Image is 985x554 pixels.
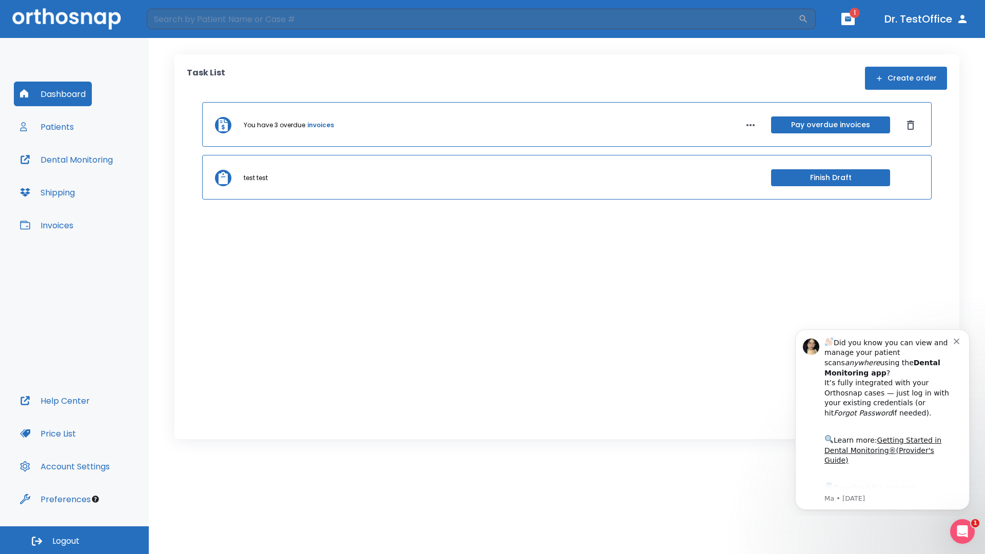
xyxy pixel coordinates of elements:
[14,180,81,205] button: Shipping
[771,116,890,133] button: Pay overdue invoices
[12,8,121,29] img: Orthosnap
[14,82,92,106] button: Dashboard
[45,174,174,183] p: Message from Ma, sent 8w ago
[850,8,860,18] span: 1
[147,9,798,29] input: Search by Patient Name or Case #
[771,169,890,186] button: Finish Draft
[45,161,174,213] div: Download the app: | ​ Let us know if you need help getting started!
[865,67,947,90] button: Create order
[902,117,919,133] button: Dismiss
[950,519,975,544] iframe: Intercom live chat
[14,388,96,413] button: Help Center
[91,494,100,504] div: Tooltip anchor
[880,10,973,28] button: Dr. TestOffice
[244,121,305,130] p: You have 3 overdue
[14,487,97,511] button: Preferences
[14,114,80,139] button: Patients
[174,16,182,24] button: Dismiss notification
[14,147,119,172] button: Dental Monitoring
[45,164,136,182] a: App Store
[307,121,334,130] a: invoices
[244,173,268,183] p: test test
[52,536,80,547] span: Logout
[14,213,80,238] button: Invoices
[14,454,116,479] button: Account Settings
[780,320,985,516] iframe: Intercom notifications message
[971,519,979,527] span: 1
[14,421,82,446] button: Price List
[187,67,225,90] p: Task List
